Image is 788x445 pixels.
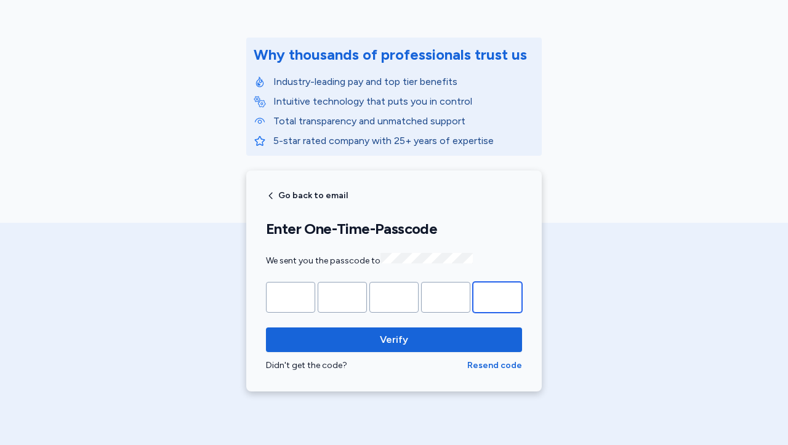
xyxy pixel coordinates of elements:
p: Intuitive technology that puts you in control [273,94,534,109]
span: Go back to email [278,191,348,200]
p: Industry-leading pay and top tier benefits [273,74,534,89]
input: Please enter OTP character 4 [421,282,470,313]
button: Go back to email [266,191,348,201]
span: Verify [380,332,408,347]
div: Why thousands of professionals trust us [254,45,527,65]
input: Please enter OTP character 5 [473,282,522,313]
input: Please enter OTP character 2 [318,282,367,313]
p: 5-star rated company with 25+ years of expertise [273,134,534,148]
div: Didn't get the code? [266,359,467,372]
input: Please enter OTP character 1 [266,282,315,313]
input: Please enter OTP character 3 [369,282,419,313]
p: Total transparency and unmatched support [273,114,534,129]
span: We sent you the passcode to [266,255,473,266]
h1: Enter One-Time-Passcode [266,220,522,238]
button: Resend code [467,359,522,372]
button: Verify [266,327,522,352]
